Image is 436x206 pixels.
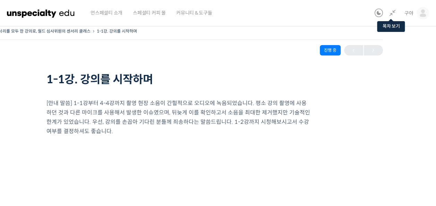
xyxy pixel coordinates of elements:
span: 대화 [63,159,72,165]
div: 진행 중 [320,45,341,55]
a: 설정 [89,148,133,166]
span: 구야 [404,10,413,16]
h1: 1-1강. 강의를 시작하며 [46,73,310,86]
span: 설정 [107,159,116,164]
span: 홈 [22,159,26,164]
a: 1-1강. 강의를 시작하며 [97,28,137,34]
a: 홈 [2,148,46,166]
a: 대화 [46,148,89,166]
p: [안내 말씀] 1-1강부터 4-4강까지 촬영 현장 소음이 간헐적으로 오디오에 녹음되었습니다. 평소 강의 촬영에 사용하던 것과 다른 마이크를 사용해서 발생한 이슈였으며, 뒤늦게... [46,98,310,136]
